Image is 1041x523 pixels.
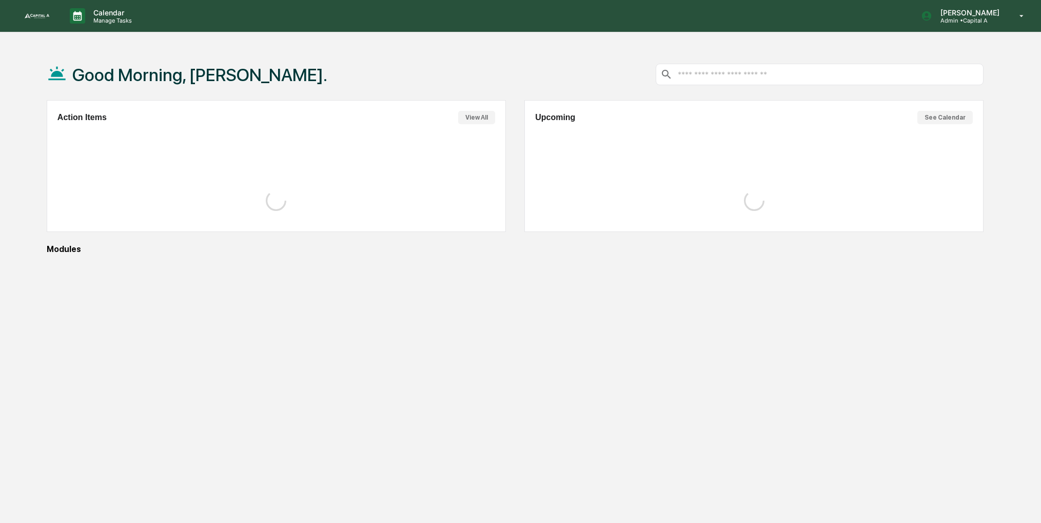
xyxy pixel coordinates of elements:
p: Manage Tasks [85,17,137,24]
h2: Action Items [57,113,107,122]
button: View All [458,111,495,124]
div: Modules [47,244,984,254]
img: logo [25,13,49,18]
p: Calendar [85,8,137,17]
button: See Calendar [917,111,973,124]
h2: Upcoming [535,113,575,122]
p: [PERSON_NAME] [932,8,1005,17]
p: Admin • Capital A [932,17,1005,24]
h1: Good Morning, [PERSON_NAME]. [72,65,327,85]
